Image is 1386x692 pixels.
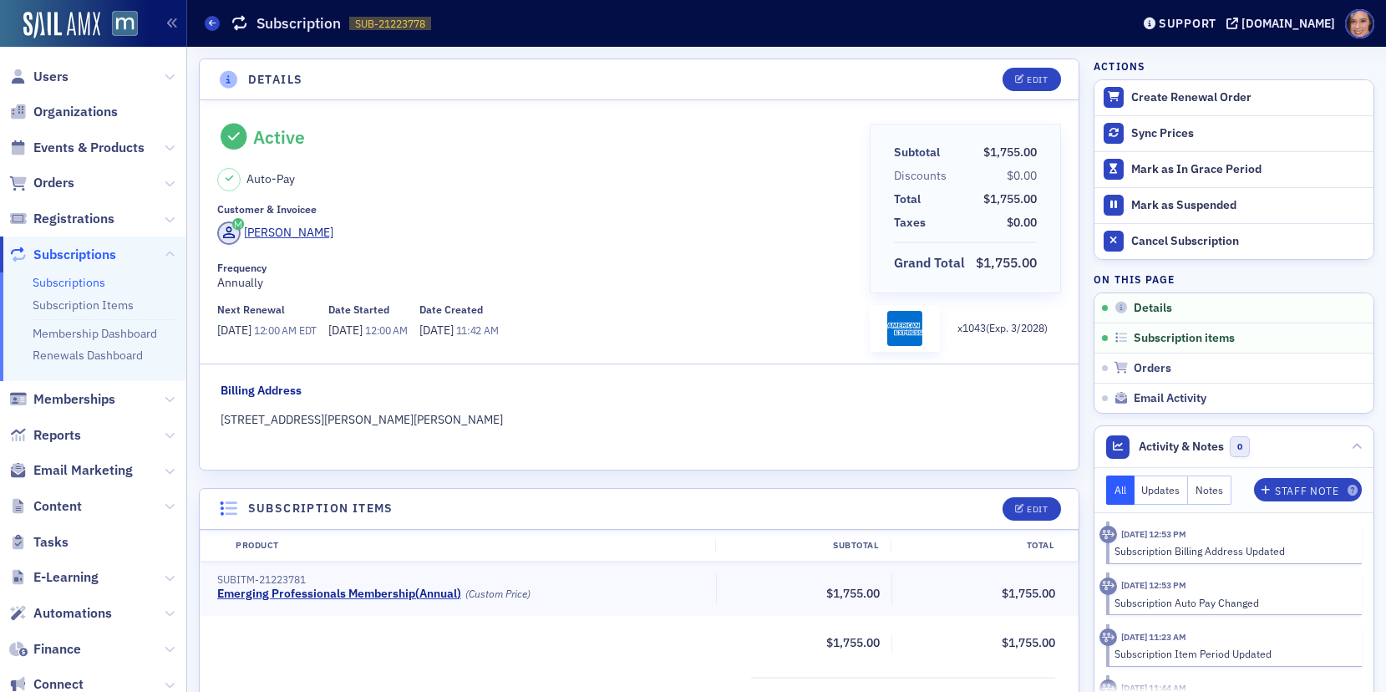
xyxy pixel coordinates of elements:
a: Renewals Dashboard [33,348,143,363]
div: Date Created [419,303,483,316]
span: Subscription items [1134,331,1235,346]
div: Product [224,539,715,552]
div: SUBITM-21223781 [217,573,704,586]
span: 11:42 AM [456,323,499,337]
span: 12:00 AM [365,323,408,337]
div: Mark as Suspended [1131,198,1365,213]
span: 12:00 AM [254,323,297,337]
span: $0.00 [1007,215,1037,230]
a: Reports [9,426,81,445]
div: Active [253,126,305,148]
h4: On this page [1094,272,1374,287]
button: Create Renewal Order [1094,80,1373,115]
div: Taxes [894,214,926,232]
a: Membership Dashboard [33,326,157,341]
div: Discounts [894,167,947,185]
a: E-Learning [9,568,99,587]
span: Organizations [33,103,118,121]
img: SailAMX [112,11,138,37]
span: Memberships [33,390,115,409]
div: Customer & Invoicee [217,203,317,216]
span: Finance [33,640,81,659]
div: Grand Total [894,253,965,273]
div: Date Started [328,303,389,316]
span: EDT [297,323,317,337]
button: Sync Prices [1094,115,1373,151]
div: Billing Address [221,382,302,399]
button: Notes [1188,476,1231,505]
span: $1,755.00 [826,586,880,601]
time: 8/13/2025 12:53 PM [1121,579,1186,591]
div: [STREET_ADDRESS][PERSON_NAME][PERSON_NAME] [221,411,1059,429]
span: Total [894,191,927,208]
img: SailAMX [23,12,100,38]
div: Support [1159,16,1216,31]
button: All [1106,476,1135,505]
span: Users [33,68,69,86]
span: [DATE] [419,323,456,338]
a: Tasks [9,533,69,552]
a: Orders [9,174,74,192]
a: Finance [9,640,81,659]
div: Sync Prices [1131,126,1365,141]
a: Memberships [9,390,115,409]
div: (Custom Price) [465,588,531,600]
span: Automations [33,604,112,623]
span: $1,755.00 [983,191,1037,206]
span: Activity & Notes [1139,438,1224,455]
a: Users [9,68,69,86]
h4: Subscription items [248,500,393,517]
h4: Actions [1094,59,1145,74]
span: Profile [1345,9,1374,38]
time: 8/13/2025 11:23 AM [1121,631,1186,643]
a: Subscription Items [33,298,134,313]
span: Email Activity [1134,391,1206,406]
span: Registrations [33,210,114,228]
div: Cancel Subscription [1131,234,1365,249]
span: Subscriptions [33,246,116,264]
div: Annually [217,262,858,292]
span: Reports [33,426,81,445]
a: Content [9,497,82,516]
div: Edit [1027,75,1048,84]
span: $1,755.00 [826,635,880,650]
button: Updates [1135,476,1189,505]
span: Details [1134,301,1172,316]
span: Orders [1134,361,1171,376]
span: Auto-Pay [246,170,295,188]
a: Events & Products [9,139,145,157]
div: Next Renewal [217,303,285,316]
div: Mark as In Grace Period [1131,162,1365,177]
div: Subscription Auto Pay Changed [1114,595,1351,610]
a: Organizations [9,103,118,121]
span: Events & Products [33,139,145,157]
div: Subtotal [715,539,891,552]
span: Subtotal [894,144,946,161]
a: Subscriptions [9,246,116,264]
time: 8/13/2025 12:53 PM [1121,528,1186,540]
h4: Details [248,71,303,89]
span: $1,755.00 [1002,635,1055,650]
div: [DOMAIN_NAME] [1241,16,1335,31]
span: $0.00 [1007,168,1037,183]
p: x 1043 (Exp. 3 / 2028 ) [957,320,1048,335]
a: Emerging Professionals Membership(Annual) [217,587,461,602]
span: Taxes [894,214,932,232]
a: Subscriptions [33,275,105,290]
a: Automations [9,604,112,623]
span: $1,755.00 [983,145,1037,160]
div: Activity [1099,628,1117,646]
button: Mark as Suspended [1094,187,1373,223]
a: [PERSON_NAME] [217,221,333,245]
button: Edit [1003,68,1060,91]
span: Content [33,497,82,516]
span: $1,755.00 [1002,586,1055,601]
span: [DATE] [328,323,365,338]
button: Staff Note [1254,478,1362,501]
span: Orders [33,174,74,192]
span: SUB-21223778 [355,17,425,31]
button: Edit [1003,497,1060,521]
div: Subscription Item Period Updated [1114,646,1351,661]
span: Tasks [33,533,69,552]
